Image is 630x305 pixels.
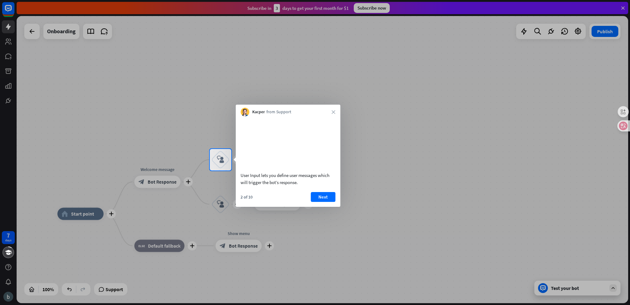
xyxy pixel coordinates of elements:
button: Open LiveChat chat widget [5,2,23,21]
i: close [332,110,335,114]
i: block_user_input [217,156,224,163]
div: User Input lets you define user messages which will trigger the bot’s response. [241,172,335,186]
span: Kacper [252,109,265,115]
button: Next [311,192,335,202]
span: from Support [266,109,291,115]
div: 2 of 10 [241,194,253,200]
